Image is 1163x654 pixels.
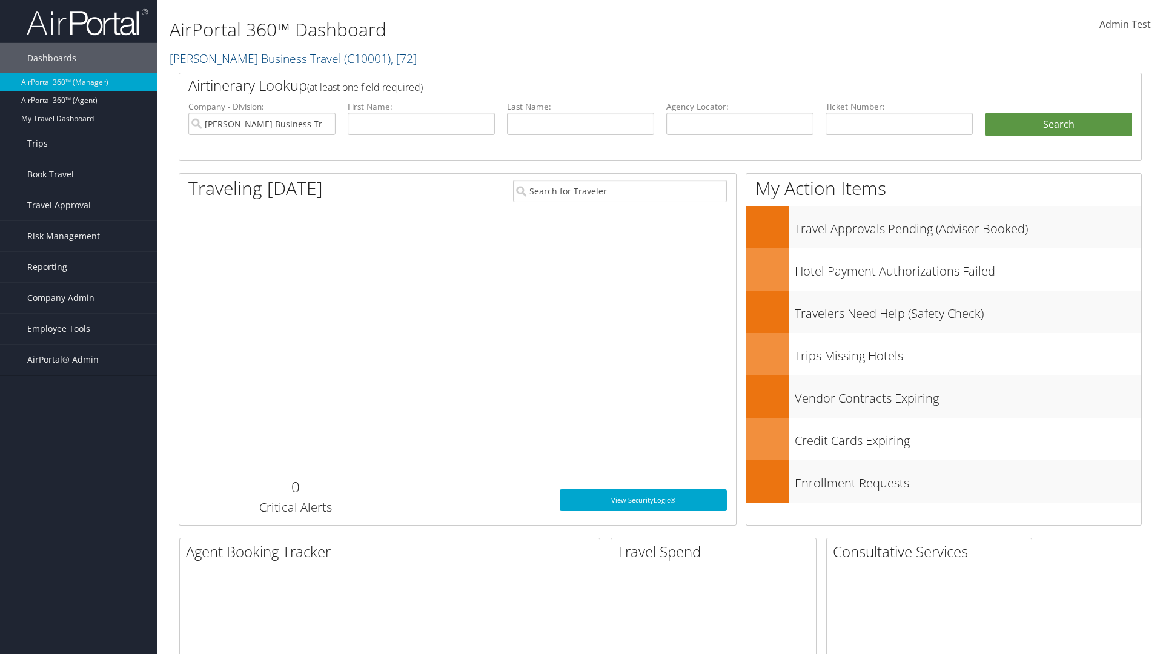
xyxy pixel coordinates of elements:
h3: Critical Alerts [188,499,402,516]
span: , [ 72 ] [391,50,417,67]
h2: 0 [188,477,402,497]
a: View SecurityLogic® [560,489,727,511]
span: Dashboards [27,43,76,73]
h3: Travel Approvals Pending (Advisor Booked) [795,214,1141,237]
h2: Agent Booking Tracker [186,541,600,562]
h3: Trips Missing Hotels [795,342,1141,365]
h3: Hotel Payment Authorizations Failed [795,257,1141,280]
a: [PERSON_NAME] Business Travel [170,50,417,67]
h1: Traveling [DATE] [188,176,323,201]
a: Credit Cards Expiring [746,418,1141,460]
span: (at least one field required) [307,81,423,94]
h2: Airtinerary Lookup [188,75,1052,96]
span: Travel Approval [27,190,91,220]
span: Reporting [27,252,67,282]
label: First Name: [348,101,495,113]
h2: Consultative Services [833,541,1032,562]
h1: My Action Items [746,176,1141,201]
a: Admin Test [1099,6,1151,44]
span: Admin Test [1099,18,1151,31]
a: Vendor Contracts Expiring [746,375,1141,418]
a: Enrollment Requests [746,460,1141,503]
h3: Travelers Need Help (Safety Check) [795,299,1141,322]
a: Travelers Need Help (Safety Check) [746,291,1141,333]
span: Risk Management [27,221,100,251]
button: Search [985,113,1132,137]
a: Travel Approvals Pending (Advisor Booked) [746,206,1141,248]
span: Trips [27,128,48,159]
h3: Enrollment Requests [795,469,1141,492]
img: airportal-logo.png [27,8,148,36]
input: Search for Traveler [513,180,727,202]
span: AirPortal® Admin [27,345,99,375]
a: Hotel Payment Authorizations Failed [746,248,1141,291]
span: ( C10001 ) [344,50,391,67]
h1: AirPortal 360™ Dashboard [170,17,824,42]
span: Book Travel [27,159,74,190]
label: Company - Division: [188,101,336,113]
h3: Vendor Contracts Expiring [795,384,1141,407]
span: Employee Tools [27,314,90,344]
span: Company Admin [27,283,94,313]
h2: Travel Spend [617,541,816,562]
label: Last Name: [507,101,654,113]
a: Trips Missing Hotels [746,333,1141,375]
h3: Credit Cards Expiring [795,426,1141,449]
label: Ticket Number: [826,101,973,113]
label: Agency Locator: [666,101,813,113]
